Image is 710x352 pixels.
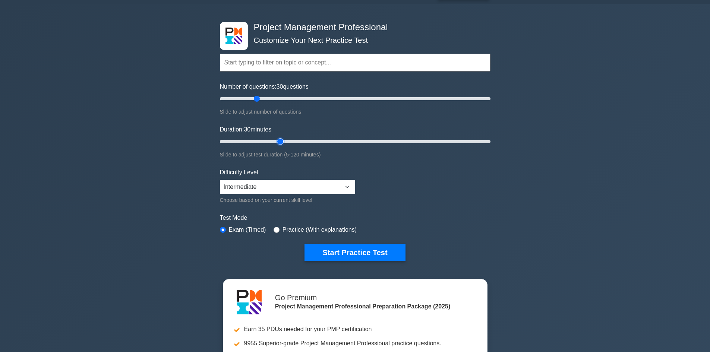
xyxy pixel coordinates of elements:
label: Number of questions: questions [220,82,309,91]
label: Exam (Timed) [229,225,266,234]
label: Test Mode [220,213,490,222]
button: Start Practice Test [304,244,405,261]
div: Choose based on your current skill level [220,196,355,204]
span: 30 [277,83,283,90]
div: Slide to adjust test duration (5-120 minutes) [220,150,490,159]
input: Start typing to filter on topic or concept... [220,54,490,72]
h4: Project Management Professional [251,22,454,33]
label: Difficulty Level [220,168,258,177]
label: Practice (With explanations) [283,225,357,234]
label: Duration: minutes [220,125,272,134]
span: 30 [244,126,250,133]
div: Slide to adjust number of questions [220,107,490,116]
